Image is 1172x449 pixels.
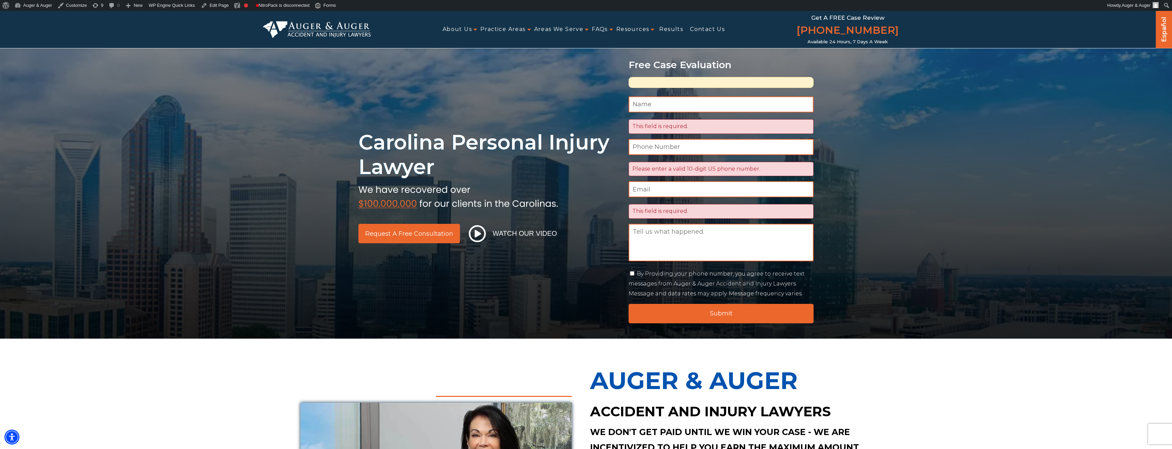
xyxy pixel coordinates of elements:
a: Areas We Serve [534,22,584,37]
span: About Us [443,22,472,37]
div: This field is required. [629,119,814,134]
span: Get a FREE Case Review [811,14,884,21]
p: Free Case Evaluation [629,60,814,70]
a: [PHONE_NUMBER] [797,23,899,39]
div: Please enter a valid 10-digit US phone number. [629,162,814,176]
a: Results [659,22,683,37]
h1: Carolina Personal Injury Lawyer [358,130,620,179]
div: Accessibility Menu [4,430,19,445]
input: Phone Number [629,139,814,155]
img: sub text [358,183,558,208]
a: FAQs [592,22,608,37]
input: Name [629,96,814,112]
input: Submit [629,304,814,323]
span: Available 24 Hours, 7 Days a Week [807,39,888,45]
a: Contact Us [690,22,725,37]
div: This field is required. [629,204,814,219]
p: Auger & Auger [590,359,872,402]
button: Watch Our Video [467,225,559,243]
a: Español [1159,11,1170,46]
a: Request a Free Consultation [358,224,460,243]
span: Auger & Auger [1122,3,1151,8]
span: Resources [616,22,649,37]
label: By Providing your phone number, you agree to receive text messages from Auger & Auger Accident an... [629,270,805,297]
h2: Accident and Injury Lawyers [590,402,872,421]
input: Email [629,181,814,197]
div: Focus keyphrase not set [244,3,248,7]
span: Request a Free Consultation [365,231,453,237]
a: Practice Areas [480,22,526,37]
img: Auger & Auger Accident and Injury Lawyers Logo [263,21,371,37]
